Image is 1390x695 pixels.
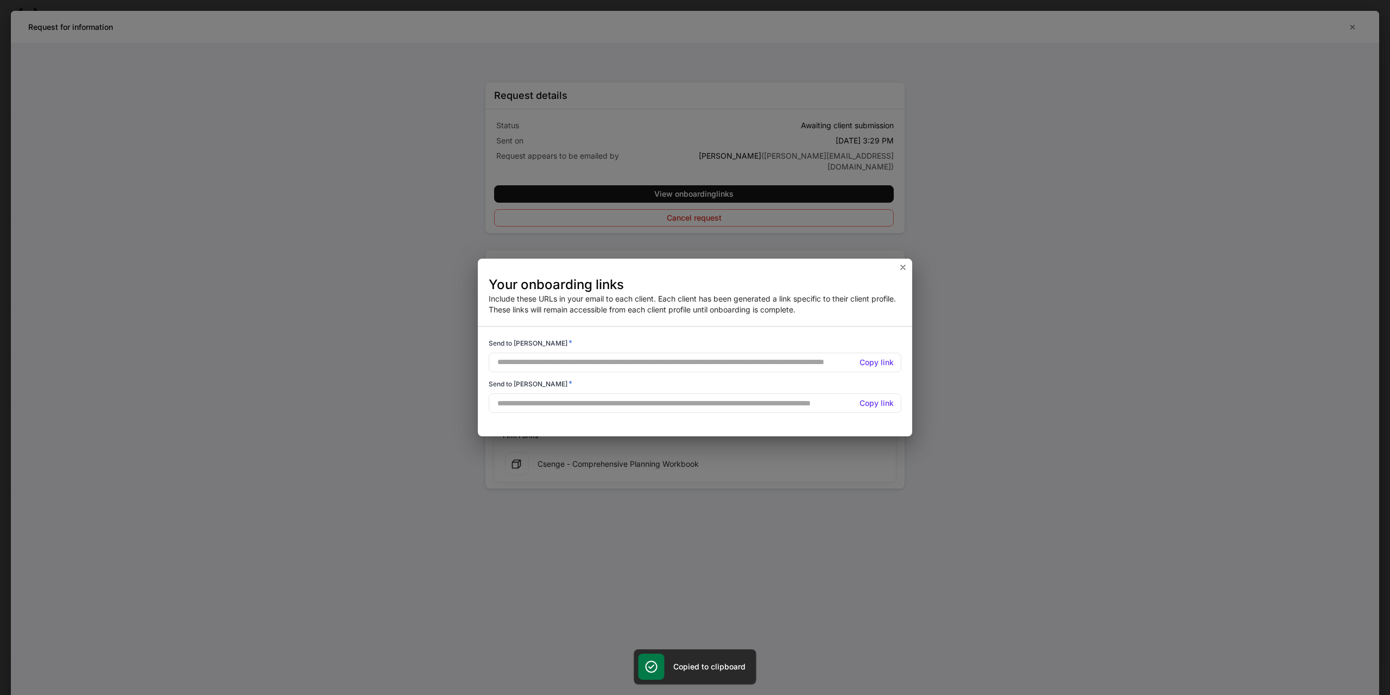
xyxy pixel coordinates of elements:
h5: Copy link [860,398,894,409]
h6: Send to [PERSON_NAME] [489,378,572,389]
h5: Copied to clipboard [673,661,745,672]
h3: Your onboarding links [489,276,901,293]
h5: Copy link [860,357,894,368]
div: Include these URLs in your email to each client. Each client has been generated a link specific t... [478,276,912,315]
h6: Send to [PERSON_NAME] [489,337,572,348]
